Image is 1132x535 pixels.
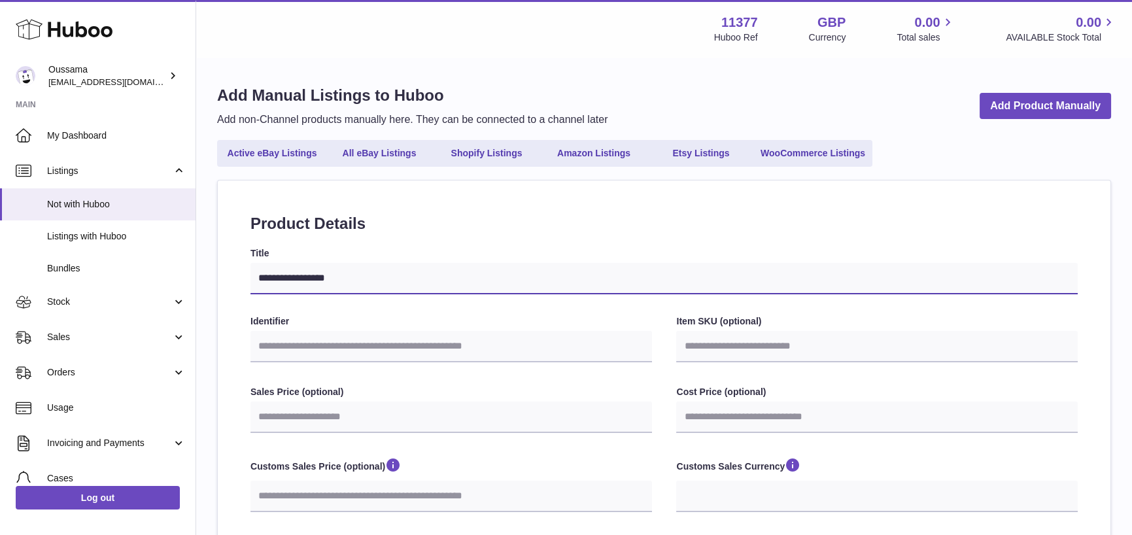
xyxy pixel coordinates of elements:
span: 0.00 [915,14,940,31]
a: Log out [16,486,180,509]
span: [EMAIL_ADDRESS][DOMAIN_NAME] [48,77,192,87]
img: internalAdmin-11377@internal.huboo.com [16,66,35,86]
span: Invoicing and Payments [47,437,172,449]
span: Listings [47,165,172,177]
p: Add non-Channel products manually here. They can be connected to a channel later [217,112,608,127]
label: Item SKU (optional) [676,315,1078,328]
span: My Dashboard [47,129,186,142]
label: Customs Sales Price (optional) [250,457,652,477]
a: Etsy Listings [649,143,753,164]
span: Listings with Huboo [47,230,186,243]
label: Cost Price (optional) [676,386,1078,398]
span: AVAILABLE Stock Total [1006,31,1116,44]
span: Total sales [897,31,955,44]
span: Orders [47,366,172,379]
label: Identifier [250,315,652,328]
span: Not with Huboo [47,198,186,211]
span: Bundles [47,262,186,275]
a: Add Product Manually [980,93,1111,120]
a: Amazon Listings [541,143,646,164]
div: Currency [809,31,846,44]
a: Shopify Listings [434,143,539,164]
span: Stock [47,296,172,308]
span: Sales [47,331,172,343]
h2: Product Details [250,213,1078,234]
strong: 11377 [721,14,758,31]
h1: Add Manual Listings to Huboo [217,85,608,106]
a: WooCommerce Listings [756,143,870,164]
span: 0.00 [1076,14,1101,31]
label: Customs Sales Currency [676,457,1078,477]
a: 0.00 AVAILABLE Stock Total [1006,14,1116,44]
label: Sales Price (optional) [250,386,652,398]
a: Active eBay Listings [220,143,324,164]
label: Title [250,247,1078,260]
div: Oussama [48,63,166,88]
span: Usage [47,402,186,414]
strong: GBP [817,14,846,31]
span: Cases [47,472,186,485]
a: All eBay Listings [327,143,432,164]
div: Huboo Ref [714,31,758,44]
a: 0.00 Total sales [897,14,955,44]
